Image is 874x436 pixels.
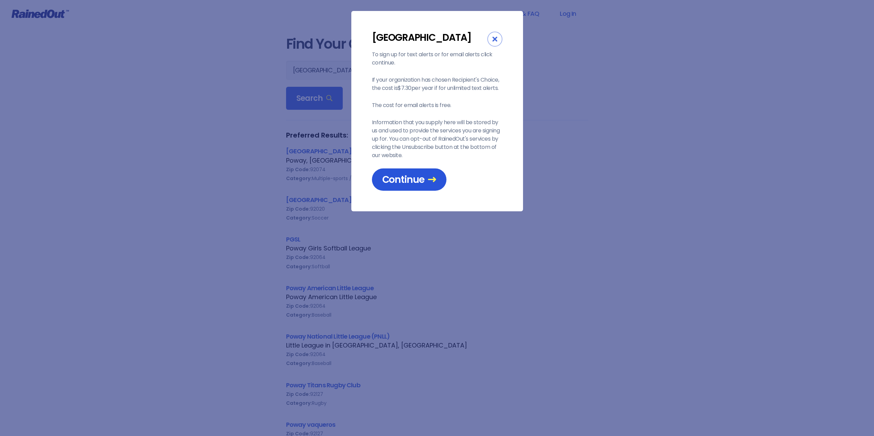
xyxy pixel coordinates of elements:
p: If your organization has chosen Recipient's Choice, the cost is $7.30 per year if for unlimited t... [372,76,502,92]
p: The cost for email alerts is free. [372,101,502,109]
span: Continue [382,174,436,186]
p: Information that you supply here will be stored by us and used to provide the services you are si... [372,118,502,160]
p: To sign up for text alerts or for email alerts click continue. [372,50,502,67]
div: Close [487,32,502,47]
div: [GEOGRAPHIC_DATA] [372,32,487,44]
